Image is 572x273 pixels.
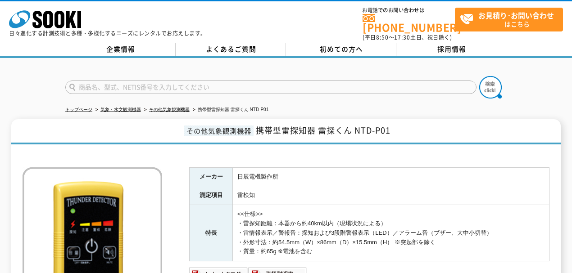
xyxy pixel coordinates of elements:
a: よくあるご質問 [176,43,286,56]
span: お電話でのお問い合わせは [363,8,455,13]
li: 携帯型雷探知器 雷探くん NTD-P01 [191,105,268,115]
span: 携帯型雷探知器 雷探くん NTD-P01 [256,124,390,136]
td: 雷検知 [233,186,549,205]
th: 測定項目 [190,186,233,205]
a: その他気象観測機器 [149,107,190,112]
a: 初めての方へ [286,43,396,56]
th: 特長 [190,205,233,261]
span: その他気象観測機器 [184,125,254,136]
span: 初めての方へ [320,44,363,54]
a: 企業情報 [65,43,176,56]
td: <<仕様>> ・雷探知距離：本器から約40km以内（現場状況による） ・雷情報表示／警報音：探知および3段階警報表示（LED）／アラーム音（ブザー、大中小切替） ・外形寸法：約54.5mm（W）... [233,205,549,261]
strong: お見積り･お問い合わせ [478,10,554,21]
span: (平日 ～ 土日、祝日除く) [363,33,452,41]
span: 8:50 [376,33,389,41]
span: 17:30 [394,33,410,41]
td: 日辰電機製作所 [233,167,549,186]
a: 気象・水文観測機器 [100,107,141,112]
a: トップページ [65,107,92,112]
a: お見積り･お問い合わせはこちら [455,8,563,31]
img: btn_search.png [479,76,502,98]
a: 採用情報 [396,43,507,56]
p: 日々進化する計測技術と多種・多様化するニーズにレンタルでお応えします。 [9,31,206,36]
input: 商品名、型式、NETIS番号を入力してください [65,81,477,94]
span: はこちら [460,8,563,31]
a: [PHONE_NUMBER] [363,14,455,32]
th: メーカー [190,167,233,186]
